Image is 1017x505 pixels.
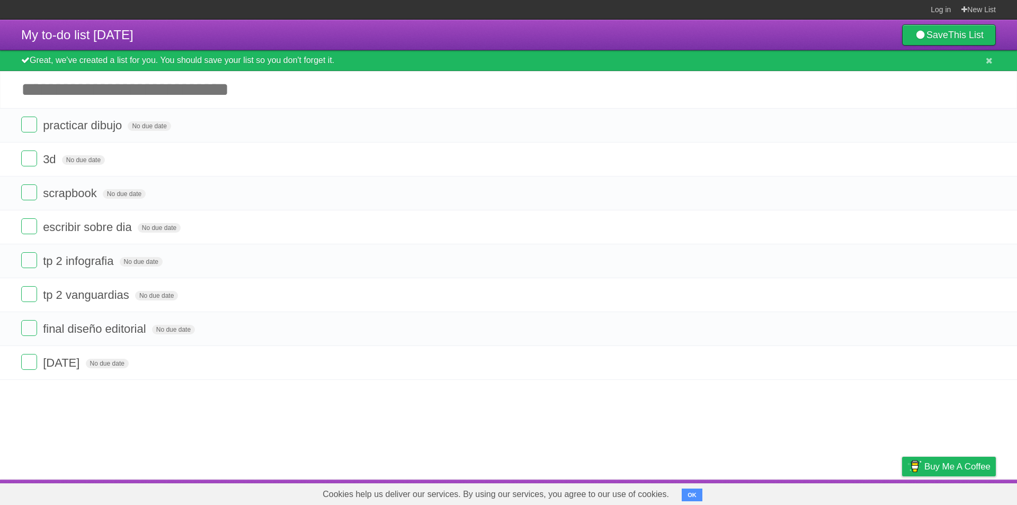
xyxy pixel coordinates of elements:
[43,119,124,132] span: practicar dibujo
[43,322,148,335] span: final diseño editorial
[43,254,116,268] span: tp 2 infografia
[21,286,37,302] label: Done
[21,117,37,132] label: Done
[152,325,195,334] span: No due date
[888,482,916,502] a: Privacy
[682,489,702,501] button: OK
[761,482,783,502] a: About
[948,30,984,40] b: This List
[62,155,105,165] span: No due date
[21,184,37,200] label: Done
[924,457,991,476] span: Buy me a coffee
[21,252,37,268] label: Done
[929,482,996,502] a: Suggest a feature
[796,482,839,502] a: Developers
[312,484,680,505] span: Cookies help us deliver our services. By using our services, you agree to our use of cookies.
[902,457,996,476] a: Buy me a coffee
[43,356,82,369] span: [DATE]
[21,28,133,42] span: My to-do list [DATE]
[852,482,876,502] a: Terms
[43,220,135,234] span: escribir sobre dia
[135,291,178,300] span: No due date
[43,187,100,200] span: scrapbook
[902,24,996,46] a: SaveThis List
[120,257,163,267] span: No due date
[21,150,37,166] label: Done
[138,223,181,233] span: No due date
[907,457,922,475] img: Buy me a coffee
[21,354,37,370] label: Done
[103,189,146,199] span: No due date
[21,320,37,336] label: Done
[21,218,37,234] label: Done
[43,288,132,302] span: tp 2 vanguardias
[128,121,171,131] span: No due date
[86,359,129,368] span: No due date
[43,153,58,166] span: 3d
